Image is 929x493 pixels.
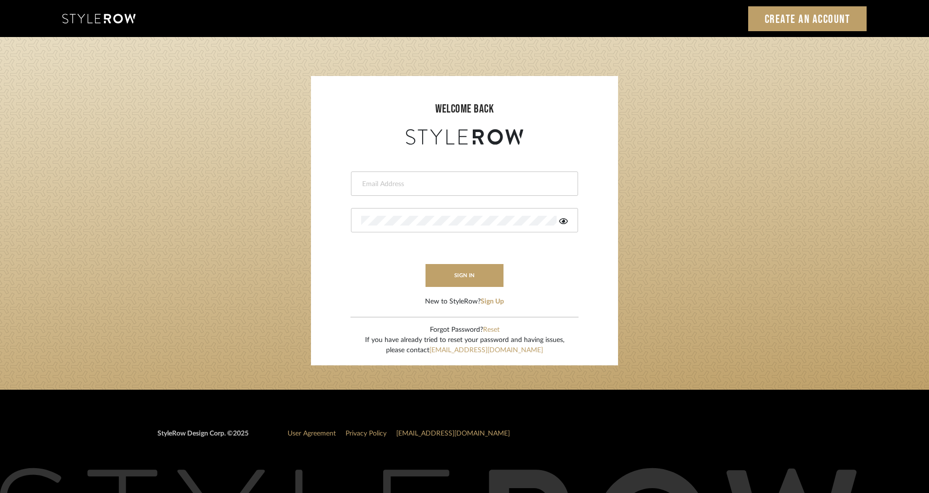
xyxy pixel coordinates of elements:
button: Sign Up [481,297,504,307]
a: [EMAIL_ADDRESS][DOMAIN_NAME] [396,430,510,437]
button: sign in [426,264,503,287]
button: Reset [483,325,500,335]
div: New to StyleRow? [425,297,504,307]
a: Create an Account [748,6,867,31]
a: User Agreement [288,430,336,437]
a: Privacy Policy [346,430,387,437]
div: welcome back [321,100,608,118]
input: Email Address [361,179,565,189]
a: [EMAIL_ADDRESS][DOMAIN_NAME] [429,347,543,354]
div: Forgot Password? [365,325,564,335]
div: StyleRow Design Corp. ©2025 [157,429,249,447]
div: If you have already tried to reset your password and having issues, please contact [365,335,564,356]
